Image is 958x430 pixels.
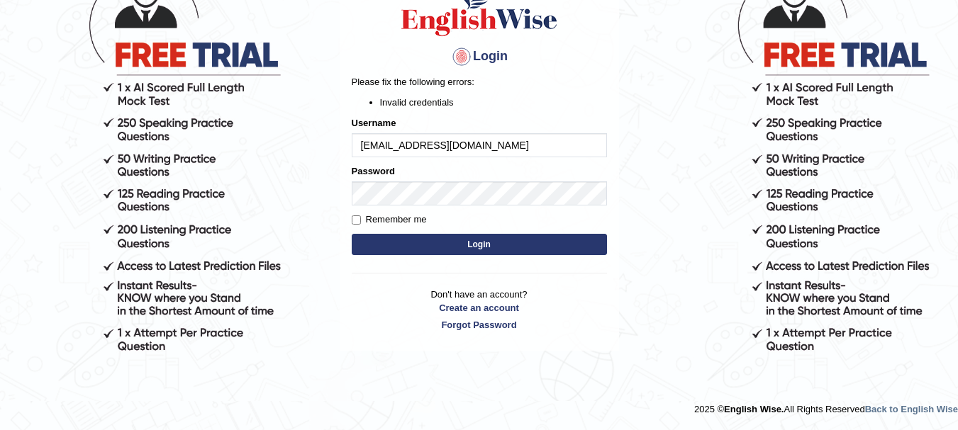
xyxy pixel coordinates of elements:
p: Please fix the following errors: [352,75,607,89]
label: Remember me [352,213,427,227]
a: Create an account [352,301,607,315]
label: Password [352,164,395,178]
a: Back to English Wise [865,404,958,414]
div: 2025 © All Rights Reserved [694,395,958,416]
button: Login [352,234,607,255]
li: Invalid credentials [380,96,607,109]
h4: Login [352,45,607,68]
label: Username [352,116,396,130]
a: Forgot Password [352,318,607,332]
p: Don't have an account? [352,288,607,332]
strong: English Wise. [724,404,784,414]
input: Remember me [352,215,361,225]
